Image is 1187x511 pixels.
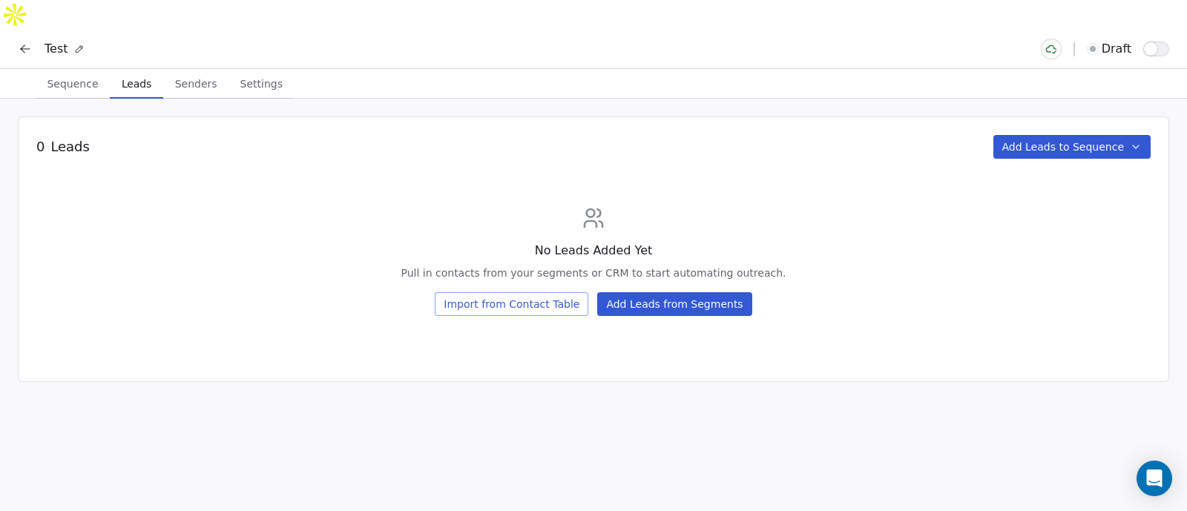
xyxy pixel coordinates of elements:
[45,40,68,58] span: Test
[993,135,1151,159] button: Add Leads to Sequence
[41,73,104,94] span: Sequence
[401,266,786,280] div: Pull in contacts from your segments or CRM to start automating outreach.
[234,73,289,94] span: Settings
[50,137,89,156] span: Leads
[1137,461,1172,496] div: Open Intercom Messenger
[169,73,223,94] span: Senders
[597,292,752,316] button: Add Leads from Segments
[435,292,588,316] button: Import from Contact Table
[1102,40,1131,58] span: draft
[401,242,786,260] div: No Leads Added Yet
[116,73,157,94] span: Leads
[36,137,45,156] span: 0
